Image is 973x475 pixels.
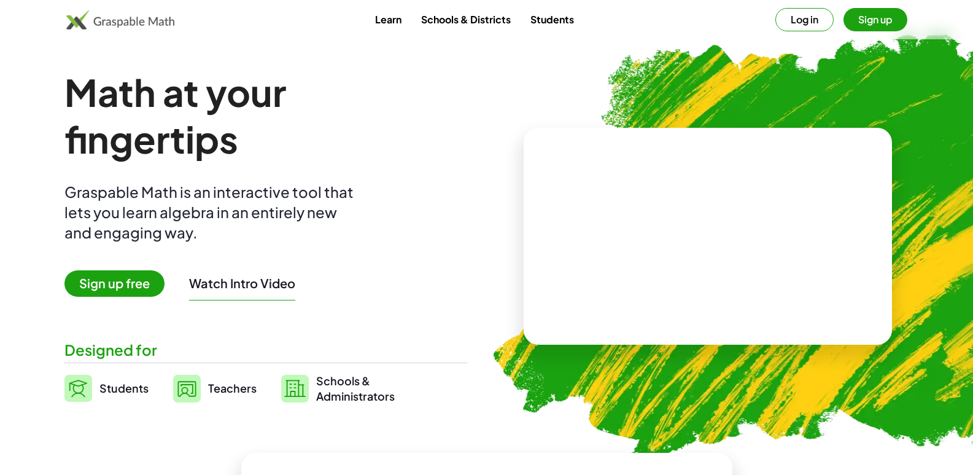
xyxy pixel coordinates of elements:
span: Schools & Administrators [316,373,395,404]
h1: Math at your fingertips [64,69,455,162]
img: svg%3e [281,375,309,402]
a: Students [64,373,149,404]
button: Watch Intro Video [189,275,295,291]
div: Graspable Math is an interactive tool that lets you learn algebra in an entirely new and engaging... [64,182,359,243]
a: Learn [365,8,411,31]
a: Schools &Administrators [281,373,395,404]
img: svg%3e [173,375,201,402]
span: Teachers [208,381,257,395]
span: Students [99,381,149,395]
div: Designed for [64,340,467,360]
button: Sign up [843,8,907,31]
span: Sign up free [64,270,165,297]
button: Log in [775,8,834,31]
video: What is this? This is dynamic math notation. Dynamic math notation plays a central role in how Gr... [616,190,800,283]
a: Teachers [173,373,257,404]
a: Students [521,8,584,31]
a: Schools & Districts [411,8,521,31]
img: svg%3e [64,375,92,402]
